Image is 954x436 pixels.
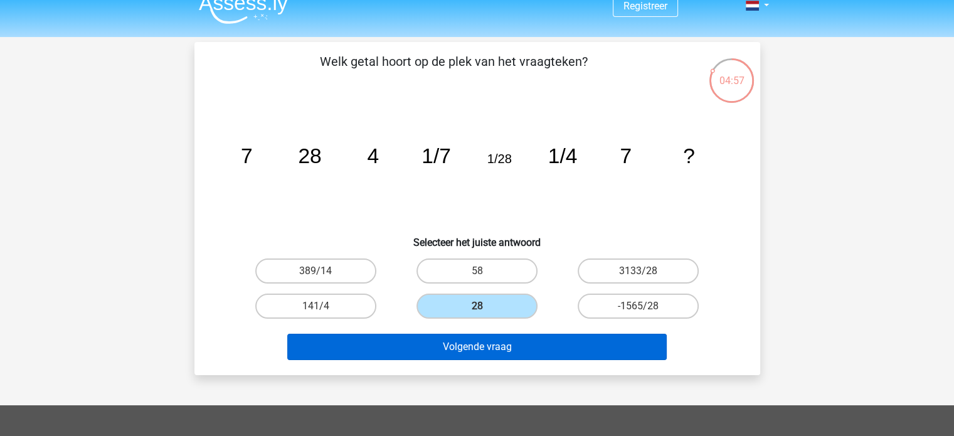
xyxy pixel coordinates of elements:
[421,144,451,167] tspan: 1/7
[416,258,538,284] label: 58
[548,144,577,167] tspan: 1/4
[487,152,511,166] tspan: 1/28
[215,52,693,90] p: Welk getal hoort op de plek van het vraagteken?
[416,294,538,319] label: 28
[240,144,252,167] tspan: 7
[683,144,695,167] tspan: ?
[578,258,699,284] label: 3133/28
[287,334,667,360] button: Volgende vraag
[578,294,699,319] label: -1565/28
[215,226,740,248] h6: Selecteer het juiste antwoord
[255,258,376,284] label: 389/14
[255,294,376,319] label: 141/4
[620,144,632,167] tspan: 7
[298,144,321,167] tspan: 28
[708,57,755,88] div: 04:57
[367,144,379,167] tspan: 4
